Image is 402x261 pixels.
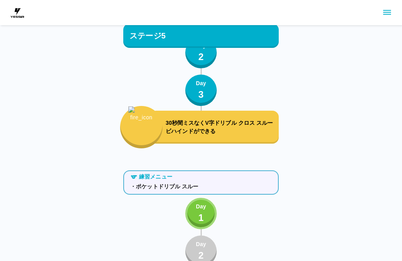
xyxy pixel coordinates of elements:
[166,119,276,135] p: 30秒間ミスなくV字ドリブル クロス スルー ビハインドができる
[185,198,217,229] button: Day1
[128,106,155,139] img: fire_icon
[120,106,163,148] button: fire_icon
[185,37,217,68] button: Day2
[198,88,204,102] p: 3
[9,5,25,20] img: dummy
[196,203,206,211] p: Day
[198,211,204,225] p: 1
[198,50,204,64] p: 2
[196,240,206,248] p: Day
[196,79,206,88] p: Day
[185,75,217,106] button: Day3
[380,6,394,19] button: sidemenu
[130,30,166,42] p: ステージ5
[139,173,172,181] p: 練習メニュー
[130,183,272,191] p: ・ポケットドリブル スルー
